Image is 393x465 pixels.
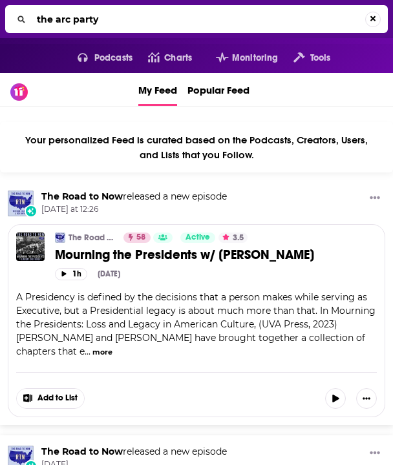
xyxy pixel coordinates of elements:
a: The Road to Now [41,191,123,202]
button: Show More Button [365,191,385,207]
div: Search... [5,5,388,33]
button: Show More Button [356,388,377,409]
span: A Presidency is defined by the decisions that a person makes while serving as Executive, but a Pr... [16,291,376,357]
span: Active [186,231,210,244]
input: Search... [32,9,365,30]
h3: released a new episode [41,191,227,203]
button: 3.5 [218,232,248,243]
span: Add to List [37,393,78,403]
button: Show More Button [17,389,84,408]
span: My Feed [138,76,177,104]
a: My Feed [138,73,177,106]
span: 58 [136,231,145,244]
a: Popular Feed [187,73,250,106]
a: 58 [123,232,151,243]
div: New Episode [25,205,37,218]
button: Show More Button [365,446,385,462]
div: [DATE] [98,269,120,278]
button: open menu [200,48,279,68]
span: Mourning the Presidents w/ [PERSON_NAME] [55,247,314,263]
span: Popular Feed [187,76,250,104]
button: more [92,347,112,358]
a: Active [180,232,215,243]
span: Monitoring [232,49,278,67]
button: open menu [278,48,330,68]
button: open menu [62,48,133,68]
a: Charts [133,48,192,68]
span: Tools [310,49,331,67]
a: The Road to Now [69,232,115,243]
span: Charts [164,49,192,67]
span: Podcasts [94,49,133,67]
img: The Road to Now [55,232,65,243]
a: The Road to Now [41,446,123,457]
span: [DATE] at 12:26 [41,204,227,215]
a: Mourning the Presidents w/ [PERSON_NAME] [55,247,377,263]
h3: released a new episode [41,446,227,458]
img: The Road to Now [8,191,34,216]
img: Mourning the Presidents w/ Lindsay Chervinsky [16,232,45,261]
span: ... [85,346,90,357]
button: 1h [55,268,87,280]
